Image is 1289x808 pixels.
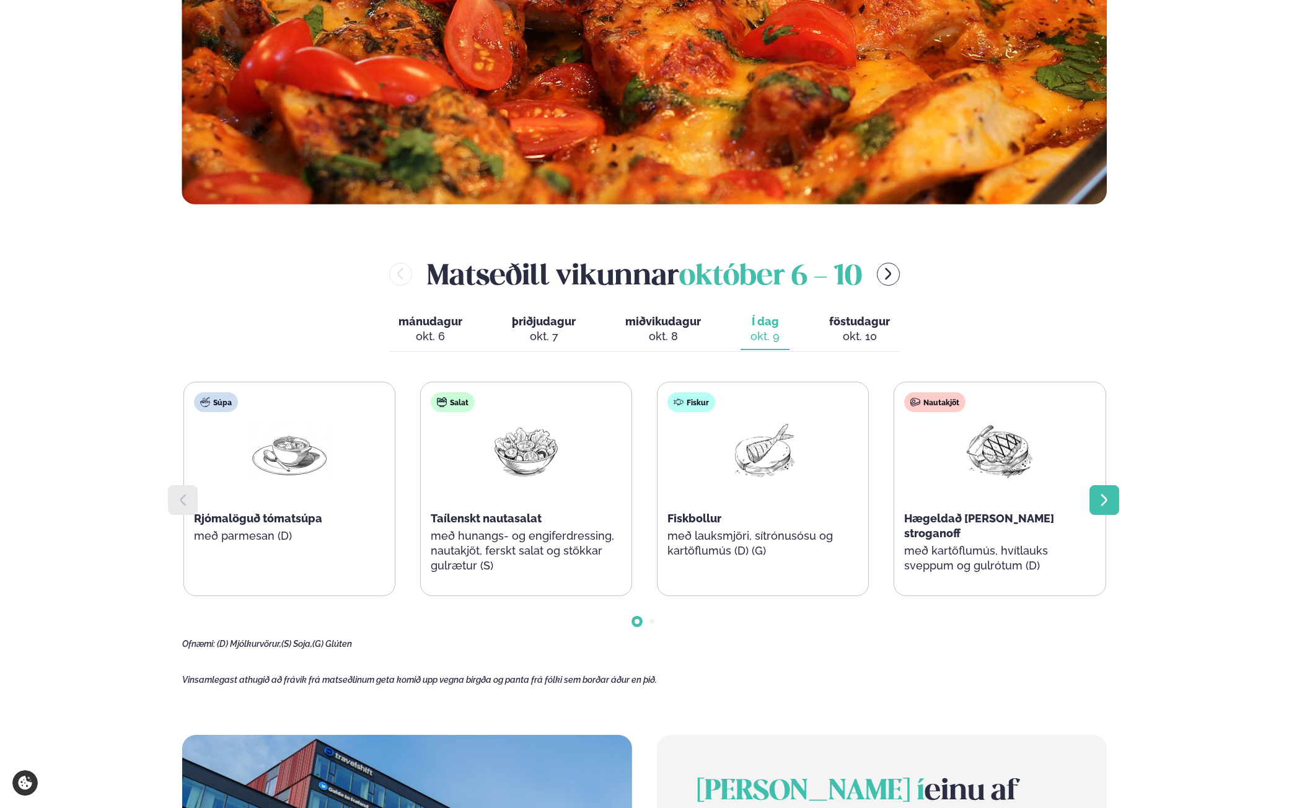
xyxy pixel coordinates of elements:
[512,329,576,344] div: okt. 7
[431,512,542,525] span: Taílenskt nautasalat
[667,392,715,412] div: Fiskur
[625,315,701,328] span: miðvikudagur
[194,512,322,525] span: Rjómalöguð tómatsúpa
[281,639,312,649] span: (S) Soja,
[12,770,38,796] a: Cookie settings
[829,329,890,344] div: okt. 10
[427,254,862,294] h2: Matseðill vikunnar
[877,263,900,286] button: menu-btn-right
[679,263,862,291] span: október 6 - 10
[904,512,1054,540] span: Hægeldað [PERSON_NAME] stroganoff
[200,397,210,407] img: soup.svg
[437,397,447,407] img: salad.svg
[649,619,654,624] span: Go to slide 2
[431,392,475,412] div: Salat
[389,309,472,350] button: mánudagur okt. 6
[312,639,352,649] span: (G) Glúten
[194,529,385,543] p: með parmesan (D)
[904,543,1095,573] p: með kartöflumús, hvítlauks sveppum og gulrótum (D)
[750,314,780,329] span: Í dag
[910,397,920,407] img: beef.svg
[625,329,701,344] div: okt. 8
[182,639,215,649] span: Ofnæmi:
[398,315,462,328] span: mánudagur
[819,309,900,350] button: föstudagur okt. 10
[635,619,640,624] span: Go to slide 1
[615,309,711,350] button: miðvikudagur okt. 8
[389,263,412,286] button: menu-btn-left
[904,392,966,412] div: Nautakjöt
[250,422,329,480] img: Soup.png
[829,315,890,328] span: föstudagur
[960,422,1039,480] img: Beef-Meat.png
[182,675,657,685] span: Vinsamlegast athugið að frávik frá matseðlinum geta komið upp vegna birgða og panta frá fólki sem...
[667,529,858,558] p: með lauksmjöri, sítrónusósu og kartöflumús (D) (G)
[431,529,622,573] p: með hunangs- og engiferdressing, nautakjöt, ferskt salat og stökkar gulrætur (S)
[486,422,566,480] img: Salad.png
[750,329,780,344] div: okt. 9
[697,778,925,806] span: [PERSON_NAME] í
[502,309,586,350] button: þriðjudagur okt. 7
[741,309,790,350] button: Í dag okt. 9
[217,639,281,649] span: (D) Mjólkurvörur,
[398,329,462,344] div: okt. 6
[723,422,803,480] img: Fish.png
[674,397,684,407] img: fish.svg
[194,392,238,412] div: Súpa
[512,315,576,328] span: þriðjudagur
[667,512,721,525] span: Fiskbollur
